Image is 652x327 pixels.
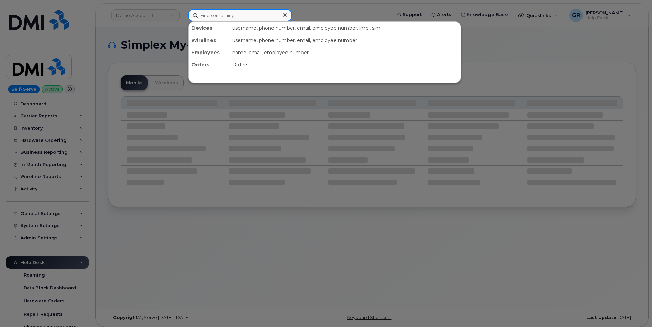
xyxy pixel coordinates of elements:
[189,46,230,59] div: Employees
[189,34,230,46] div: Wirelines
[230,22,461,34] div: username, phone number, email, employee number, imei, sim
[189,59,230,71] div: Orders
[230,46,461,59] div: name, email, employee number
[189,22,230,34] div: Devices
[230,34,461,46] div: username, phone number, email, employee number
[230,59,461,71] div: Orders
